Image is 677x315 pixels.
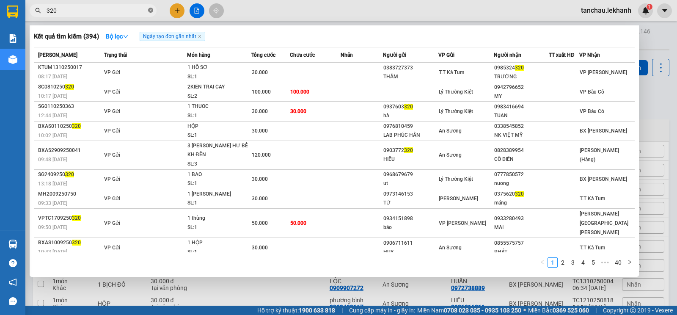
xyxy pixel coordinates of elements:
[383,179,438,188] div: ut
[494,223,549,232] div: MAI
[198,34,202,39] span: close
[65,84,74,90] span: 320
[187,92,251,101] div: SL: 2
[494,102,549,111] div: 0983416694
[187,52,210,58] span: Món hàng
[558,258,567,267] a: 2
[439,152,462,158] span: An Sương
[38,170,102,179] div: SG2409250
[548,258,557,267] a: 1
[494,83,549,92] div: 0942796652
[38,249,67,255] span: 10:43 [DATE]
[494,199,549,207] div: máng
[494,155,549,164] div: CÔ DIỄN
[38,63,102,72] div: KTUM1310250017
[187,72,251,82] div: SL: 1
[579,52,600,58] span: VP Nhận
[187,223,251,232] div: SL: 1
[580,176,627,182] span: BX [PERSON_NAME]
[38,102,102,111] div: SG0110250363
[558,257,568,268] li: 2
[494,190,549,199] div: 0375620
[104,220,120,226] span: VP Gửi
[383,239,438,248] div: 0906711611
[537,257,548,268] button: left
[9,259,17,267] span: question-circle
[65,171,74,177] span: 320
[38,157,67,163] span: 09:48 [DATE]
[187,122,251,131] div: HỘP
[612,258,624,267] a: 40
[252,152,271,158] span: 120.000
[252,128,268,134] span: 30.000
[187,63,251,72] div: 1 HỒ SƠ
[383,146,438,155] div: 0903772
[439,220,486,226] span: VP [PERSON_NAME]
[494,64,549,72] div: 0985324
[383,52,406,58] span: Người gửi
[104,128,120,134] span: VP Gửi
[383,170,438,179] div: 0968679679
[7,6,18,18] img: logo-vxr
[383,102,438,111] div: 0937603
[404,104,413,110] span: 320
[290,52,315,58] span: Chưa cước
[34,32,99,41] h3: Kết quả tìm kiếm ( 394 )
[106,33,129,40] strong: Bộ lọc
[123,33,129,39] span: down
[568,258,578,267] a: 3
[38,146,102,155] div: BXAS2909250041
[72,123,81,129] span: 320
[38,52,77,58] span: [PERSON_NAME]
[612,257,625,268] li: 40
[104,89,120,95] span: VP Gửi
[383,131,438,140] div: LAB PHÚC HÂN
[72,215,81,221] span: 320
[290,89,309,95] span: 100.000
[290,220,306,226] span: 50.000
[494,248,549,257] div: PHÁT
[580,108,604,114] span: VP Bàu Cỏ
[580,89,604,95] span: VP Bàu Cỏ
[38,74,67,80] span: 08:17 [DATE]
[38,122,102,131] div: BXAS0110250
[38,83,102,91] div: SG0810250
[494,179,549,188] div: nuong
[383,111,438,120] div: hà
[383,72,438,81] div: THẮM
[383,64,438,72] div: 0383727373
[540,260,545,265] span: left
[148,8,153,13] span: close-circle
[252,176,268,182] span: 30.000
[568,257,578,268] li: 3
[290,108,306,114] span: 30.000
[578,257,588,268] li: 4
[494,72,549,81] div: TRƯỜNG
[580,211,628,235] span: [PERSON_NAME][GEOGRAPHIC_DATA][PERSON_NAME]
[104,108,120,114] span: VP Gửi
[580,196,605,202] span: T.T Kà Tum
[439,176,473,182] span: Lý Thường Kiệt
[439,108,473,114] span: Lý Thường Kiệt
[404,147,413,153] span: 320
[99,30,135,43] button: Bộ lọcdown
[187,170,251,180] div: 1 BAO
[72,240,81,246] span: 320
[187,131,251,140] div: SL: 1
[38,224,67,230] span: 09:50 [DATE]
[383,190,438,199] div: 0973146153
[251,52,275,58] span: Tổng cước
[549,52,575,58] span: TT xuất HĐ
[494,214,549,223] div: 0933280493
[494,92,549,101] div: MY
[625,257,635,268] li: Next Page
[580,69,627,75] span: VP [PERSON_NAME]
[515,191,524,197] span: 320
[578,258,588,267] a: 4
[383,248,438,257] div: HUY
[494,122,549,131] div: 0338545852
[8,240,17,249] img: warehouse-icon
[625,257,635,268] button: right
[187,141,251,160] div: 3 [PERSON_NAME] HƯ BỂ KH ĐỀN
[8,34,17,43] img: solution-icon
